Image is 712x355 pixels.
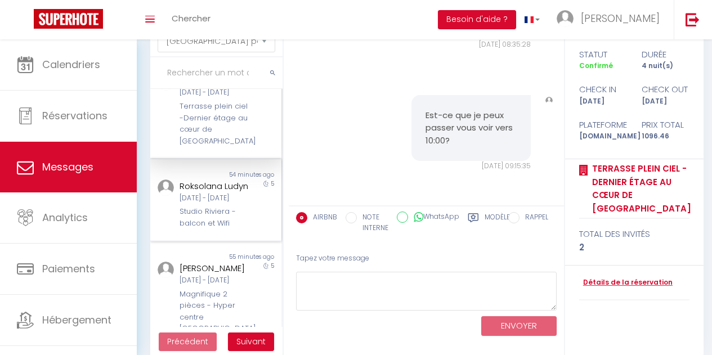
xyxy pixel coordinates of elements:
div: statut [572,48,634,61]
div: 2 [579,241,690,254]
div: Prix total [634,118,697,132]
div: Plateforme [572,118,634,132]
div: [DATE] [634,96,697,107]
label: Modèles [485,212,514,235]
span: Messages [42,160,93,174]
div: [DATE] - [DATE] [180,193,249,204]
div: Tapez votre message [296,245,557,272]
label: WhatsApp [408,212,459,224]
span: 5 [271,262,274,270]
button: ENVOYER [481,316,557,336]
span: Réservations [42,109,108,123]
div: total des invités [579,227,690,241]
a: Terrasse plein ciel -Dernier étage au cœur de [GEOGRAPHIC_DATA] [588,162,691,215]
span: 5 [271,179,274,188]
span: Confirmé [579,61,613,70]
div: 4 nuit(s) [634,61,697,71]
div: 1096.46 [634,131,697,142]
input: Rechercher un mot clé [150,57,283,89]
pre: Est-ce que je peux passer vous voir vers 10:00? [426,109,517,147]
span: Précédent [167,336,208,347]
button: Ouvrir le widget de chat LiveChat [9,5,43,38]
div: [PERSON_NAME] [180,262,249,275]
img: ... [158,179,174,196]
div: Terrasse plein ciel -Dernier étage au cœur de [GEOGRAPHIC_DATA] [180,101,249,147]
div: [DATE] [572,96,634,107]
div: 55 minutes ago [216,253,281,262]
button: Next [228,332,274,352]
div: [DATE] - [DATE] [180,87,249,98]
div: Roksolana Ludyn [180,179,249,193]
label: AIRBNB [307,212,337,224]
span: Analytics [42,210,88,224]
div: Studio Riviera - balcon et Wifi [180,206,249,229]
span: Suivant [236,336,266,347]
div: Magnifique 2 pièces - Hyper centre [GEOGRAPHIC_DATA] [180,289,249,335]
a: Détails de la réservation [579,277,673,288]
div: check out [634,83,697,96]
img: ... [545,97,553,104]
div: [DATE] - [DATE] [180,275,249,286]
span: Paiements [42,262,95,276]
div: 54 minutes ago [216,170,281,179]
img: ... [557,10,574,27]
img: ... [158,262,174,278]
iframe: Chat [664,304,704,347]
label: NOTE INTERNE [357,212,388,233]
label: RAPPEL [520,212,548,224]
img: logout [686,12,700,26]
span: Hébergement [42,313,111,327]
div: check in [572,83,634,96]
div: durée [634,48,697,61]
div: [DATE] 08:35:28 [411,39,531,50]
span: Calendriers [42,57,100,71]
img: Super Booking [34,9,103,29]
button: Besoin d'aide ? [438,10,516,29]
span: [PERSON_NAME] [581,11,660,25]
div: [DOMAIN_NAME] [572,131,634,142]
div: [DATE] 09:15:35 [411,161,531,172]
button: Previous [159,332,217,352]
span: Chercher [172,12,211,24]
